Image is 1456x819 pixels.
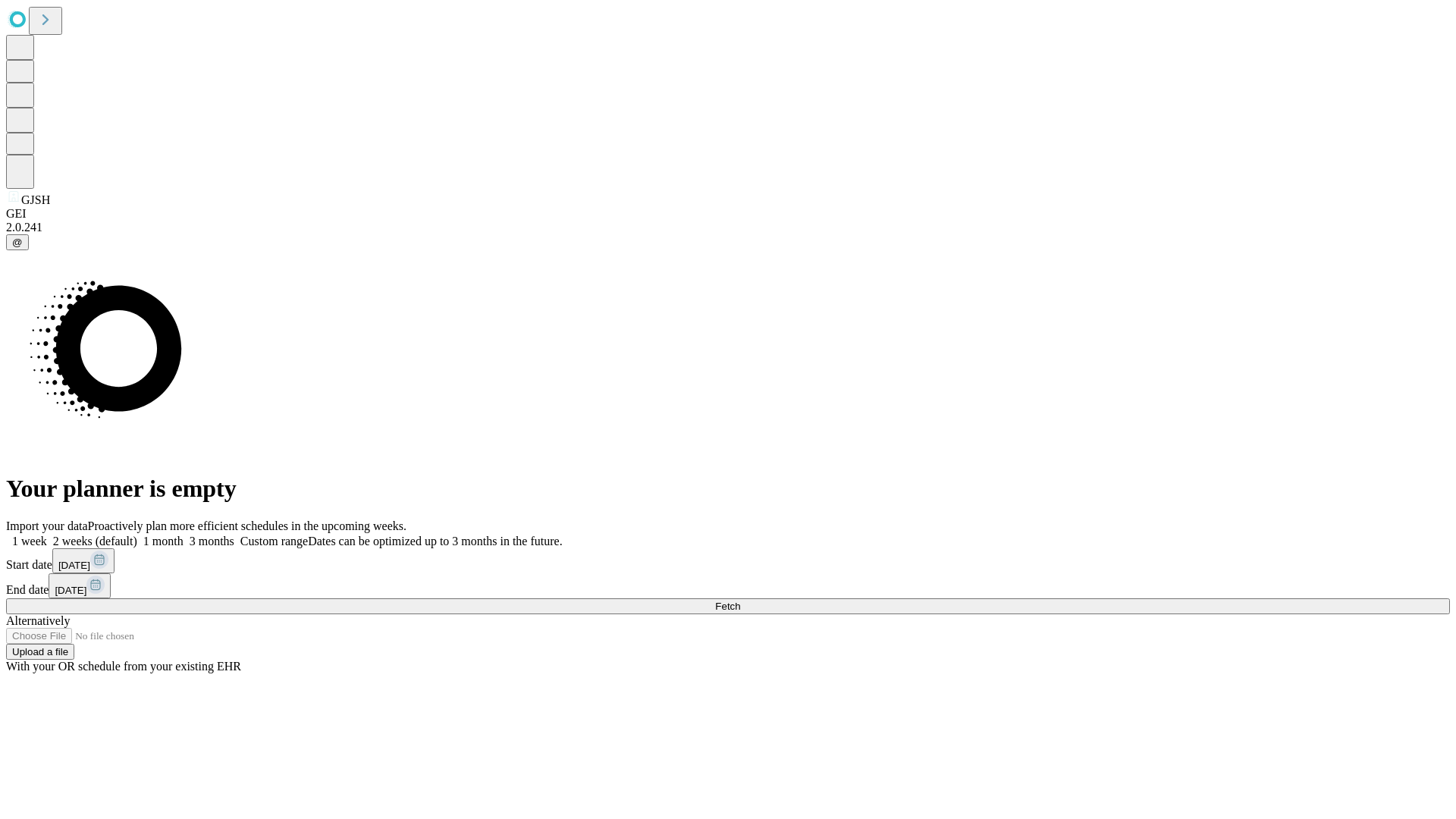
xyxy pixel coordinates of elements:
span: [DATE] [58,560,90,571]
span: Dates can be optimized up to 3 months in the future. [308,535,562,548]
span: @ [12,237,23,248]
button: [DATE] [52,548,115,573]
span: Alternatively [6,614,70,627]
button: [DATE] [49,573,111,598]
span: 2 weeks (default) [53,535,137,548]
button: Fetch [6,598,1450,614]
span: Import your data [6,519,88,532]
div: End date [6,573,1450,598]
button: @ [6,234,29,250]
span: GJSH [21,193,50,206]
div: 2.0.241 [6,221,1450,234]
span: With your OR schedule from your existing EHR [6,660,241,673]
span: Custom range [240,535,308,548]
button: Upload a file [6,644,74,660]
span: 3 months [190,535,234,548]
span: [DATE] [55,585,86,596]
div: GEI [6,207,1450,221]
h1: Your planner is empty [6,475,1450,503]
span: Fetch [715,601,740,612]
div: Start date [6,548,1450,573]
span: 1 week [12,535,47,548]
span: Proactively plan more efficient schedules in the upcoming weeks. [88,519,406,532]
span: 1 month [143,535,184,548]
